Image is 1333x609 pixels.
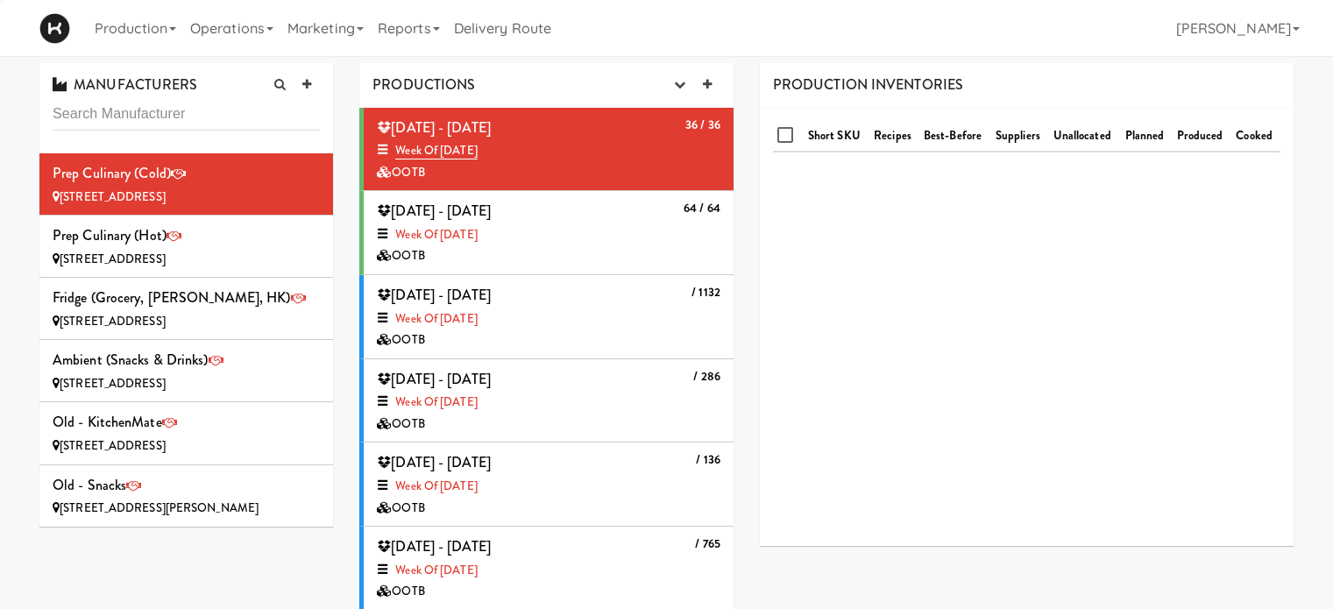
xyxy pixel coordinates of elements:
th: Recipes [869,121,919,152]
span: Prep Culinary (Cold) [53,163,171,183]
li: / 1132 [DATE] - [DATE]Week of [DATE]OOTB [359,275,734,359]
b: / 136 [696,451,720,468]
th: Suppliers [991,121,1049,152]
div: OOTB [377,498,720,520]
a: Week of [DATE] [395,393,477,410]
span: [STREET_ADDRESS] [60,251,166,267]
li: Old - Snacks[STREET_ADDRESS][PERSON_NAME] [39,465,333,527]
span: [DATE] - [DATE] [377,452,491,472]
th: Short SKU [804,121,869,152]
li: Prep Culinary (Hot)[STREET_ADDRESS] [39,216,333,278]
span: [STREET_ADDRESS] [60,313,166,329]
li: 36 / 36 [DATE] - [DATE]Week of [DATE]OOTB [359,108,734,192]
th: Cooked [1231,121,1280,152]
span: MANUFACTURERS [53,74,197,95]
b: 36 / 36 [685,117,720,133]
div: OOTB [377,414,720,436]
span: [DATE] - [DATE] [377,201,491,221]
div: OOTB [377,581,720,603]
li: 64 / 64 [DATE] - [DATE]Week of [DATE]OOTB [359,191,734,275]
span: Old - Snacks [53,475,126,495]
span: [STREET_ADDRESS] [60,188,166,205]
li: / 136 [DATE] - [DATE]Week of [DATE]OOTB [359,443,734,527]
div: OOTB [377,245,720,267]
span: [DATE] - [DATE] [377,536,491,556]
span: Prep Culinary (Hot) [53,225,167,245]
span: PRODUCTIONS [372,74,475,95]
span: Fridge (Grocery, [PERSON_NAME], HK) [53,287,291,308]
li: Fridge (Grocery, [PERSON_NAME], HK)[STREET_ADDRESS] [39,278,333,340]
b: 64 / 64 [684,200,720,216]
span: PRODUCTION INVENTORIES [773,74,963,95]
span: [STREET_ADDRESS][PERSON_NAME] [60,499,259,516]
li: Prep Culinary (Cold)[STREET_ADDRESS] [39,153,333,216]
span: [DATE] - [DATE] [377,285,491,305]
img: Micromart [39,13,70,44]
a: Week of [DATE] [395,478,477,494]
b: / 765 [695,535,720,552]
a: Week of [DATE] [395,226,477,243]
span: Old - KitchenMate [53,412,162,432]
span: [STREET_ADDRESS] [60,437,166,454]
a: Week of [DATE] [395,142,477,159]
a: Week of [DATE] [395,562,477,578]
input: Search Manufacturer [53,98,320,131]
th: Planned [1121,121,1173,152]
li: / 286 [DATE] - [DATE]Week of [DATE]OOTB [359,359,734,443]
th: Best-Before [919,121,991,152]
b: / 286 [693,368,720,385]
li: Ambient (Snacks & Drinks)[STREET_ADDRESS] [39,340,333,402]
th: Unallocated [1049,121,1121,152]
div: OOTB [377,329,720,351]
span: [DATE] - [DATE] [377,369,491,389]
th: Produced [1173,121,1232,152]
span: [DATE] - [DATE] [377,117,491,138]
a: Week of [DATE] [395,310,477,327]
span: [STREET_ADDRESS] [60,375,166,392]
span: Ambient (Snacks & Drinks) [53,350,209,370]
b: / 1132 [691,284,720,301]
div: OOTB [377,162,720,184]
li: Old - KitchenMate[STREET_ADDRESS] [39,402,333,464]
